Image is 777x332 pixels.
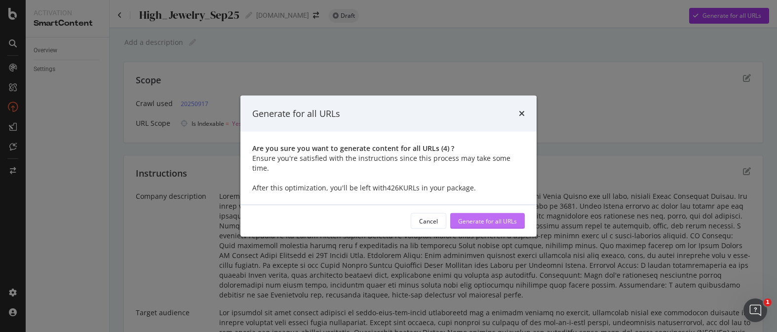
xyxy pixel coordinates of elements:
[252,183,525,193] div: After this optimization, you'll be left with 426K URLs in your package.
[458,217,517,225] div: Generate for all URLs
[240,95,537,237] div: modal
[519,107,525,120] div: times
[419,217,438,225] div: Cancel
[450,213,525,229] button: Generate for all URLs
[743,298,767,322] iframe: Intercom live chat
[252,153,525,173] div: Ensure you're satisfied with the instructions since this process may take some time.
[764,298,772,306] span: 1
[252,107,340,120] div: Generate for all URLs
[252,144,525,153] div: Are you sure you want to generate content for all URLs ( 4 ) ?
[411,213,446,229] button: Cancel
